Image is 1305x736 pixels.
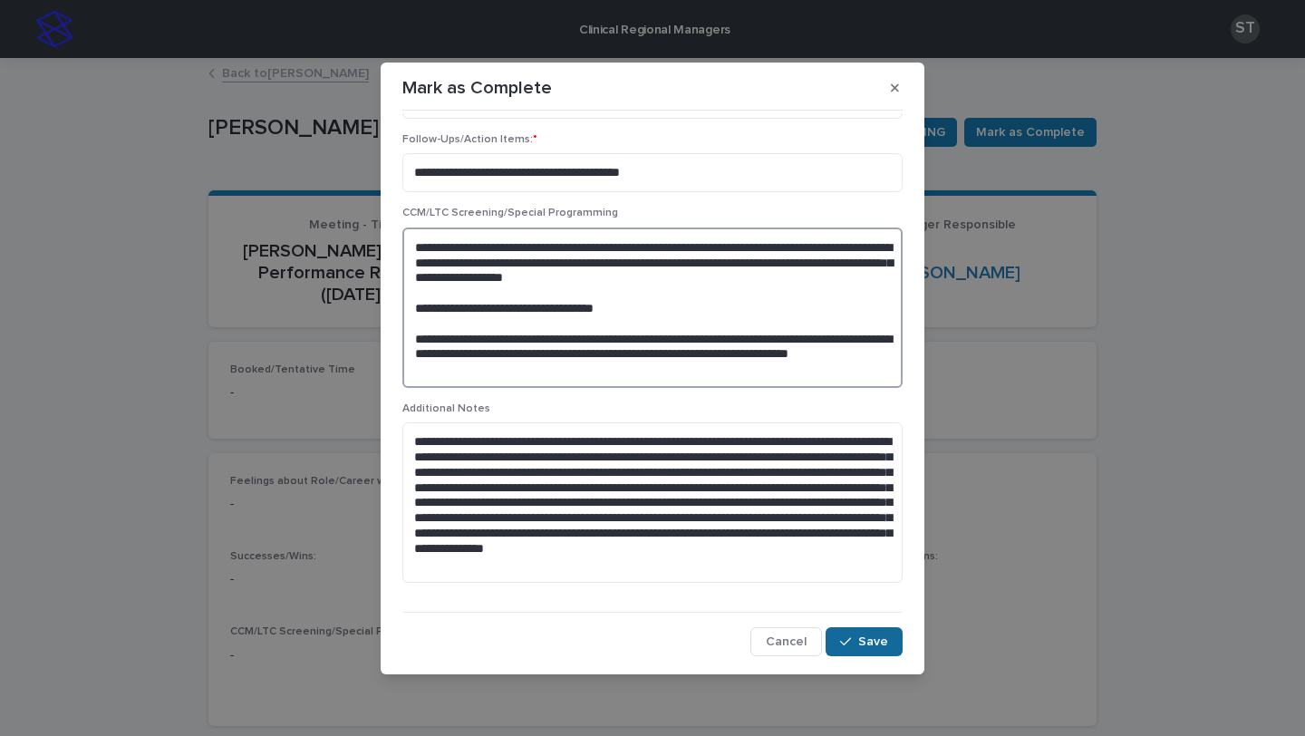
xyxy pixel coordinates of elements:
[402,208,618,218] span: CCM/LTC Screening/Special Programming
[402,403,490,414] span: Additional Notes
[402,134,537,145] span: Follow-Ups/Action Items:
[402,77,552,99] p: Mark as Complete
[826,627,903,656] button: Save
[766,635,807,648] span: Cancel
[858,635,888,648] span: Save
[750,627,822,656] button: Cancel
